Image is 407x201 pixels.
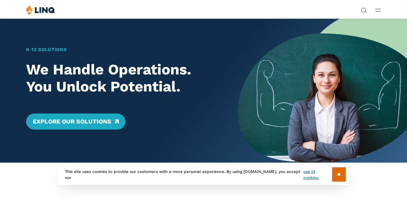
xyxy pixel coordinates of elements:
a: Explore Our Solutions [26,114,125,130]
div: This site uses cookies to provide our customers with a more personal experience. By using [DOMAIN... [58,164,349,185]
img: LINQ | K‑12 Software [26,5,55,15]
img: Home Banner [237,18,407,163]
button: Open Search Bar [361,7,367,13]
a: use of cookies. [303,169,332,181]
nav: Utility Navigation [361,5,367,13]
h1: K‑12 Solutions [26,46,221,53]
button: Open Main Menu [375,6,381,14]
h2: We Handle Operations. You Unlock Potential. [26,61,221,95]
